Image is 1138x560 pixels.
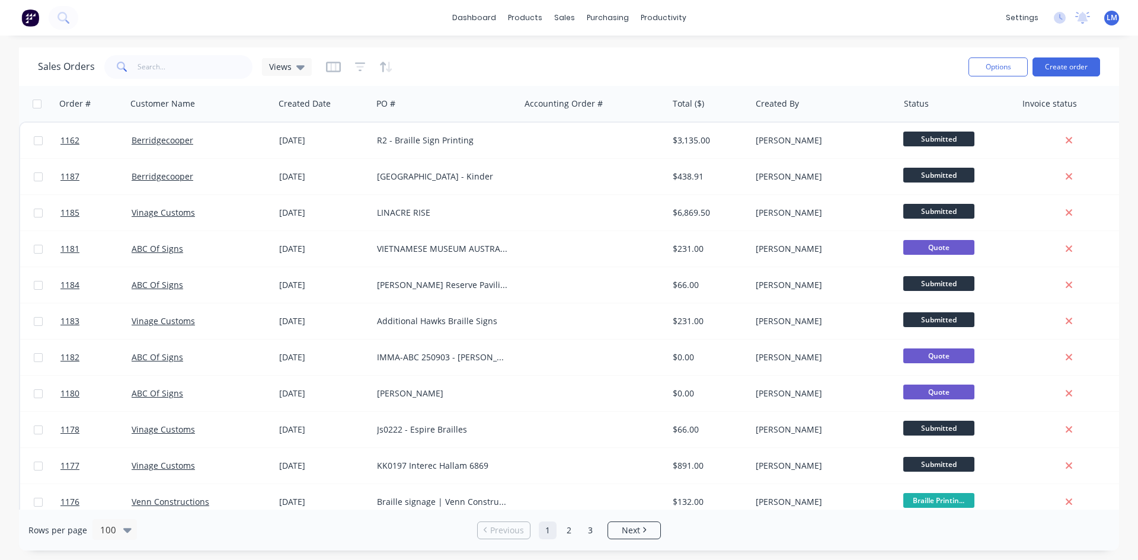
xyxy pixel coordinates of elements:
[279,315,367,327] div: [DATE]
[673,388,742,399] div: $0.00
[60,123,132,158] a: 1162
[60,340,132,375] a: 1182
[132,207,195,218] a: Vinage Customs
[377,207,509,219] div: LINACRE RISE
[279,135,367,146] div: [DATE]
[60,171,79,183] span: 1187
[279,351,367,363] div: [DATE]
[673,460,742,472] div: $891.00
[21,9,39,27] img: Factory
[756,315,887,327] div: [PERSON_NAME]
[279,243,367,255] div: [DATE]
[132,351,183,363] a: ABC Of Signs
[478,524,530,536] a: Previous page
[635,9,692,27] div: productivity
[1000,9,1044,27] div: settings
[756,171,887,183] div: [PERSON_NAME]
[377,135,509,146] div: R2 - Braille Sign Printing
[548,9,581,27] div: sales
[38,61,95,72] h1: Sales Orders
[377,243,509,255] div: VIETNAMESE MUSEUM AUSTRALIA SIGNAGE
[560,521,578,539] a: Page 2
[903,240,974,255] span: Quote
[60,303,132,339] a: 1183
[60,231,132,267] a: 1181
[673,135,742,146] div: $3,135.00
[279,279,367,291] div: [DATE]
[756,388,887,399] div: [PERSON_NAME]
[756,351,887,363] div: [PERSON_NAME]
[60,460,79,472] span: 1177
[756,424,887,436] div: [PERSON_NAME]
[904,98,929,110] div: Status
[377,424,509,436] div: Js0222 - Espire Brailles
[60,159,132,194] a: 1187
[673,315,742,327] div: $231.00
[279,496,367,508] div: [DATE]
[377,388,509,399] div: [PERSON_NAME]
[673,207,742,219] div: $6,869.50
[903,421,974,436] span: Submitted
[673,98,704,110] div: Total ($)
[377,496,509,508] div: Braille signage | Venn Constructions
[377,279,509,291] div: [PERSON_NAME] Reserve Pavilion - Additional Signs
[446,9,502,27] a: dashboard
[377,460,509,472] div: KK0197 Interec Hallam 6869
[279,171,367,183] div: [DATE]
[60,207,79,219] span: 1185
[132,279,183,290] a: ABC Of Signs
[60,243,79,255] span: 1181
[132,243,183,254] a: ABC Of Signs
[903,204,974,219] span: Submitted
[756,496,887,508] div: [PERSON_NAME]
[903,132,974,146] span: Submitted
[903,457,974,472] span: Submitted
[673,279,742,291] div: $66.00
[673,243,742,255] div: $231.00
[377,315,509,327] div: Additional Hawks Braille Signs
[903,385,974,399] span: Quote
[377,351,509,363] div: IMMA-ABC 250903 - [PERSON_NAME][GEOGRAPHIC_DATA]
[903,168,974,183] span: Submitted
[269,60,292,73] span: Views
[138,55,253,79] input: Search...
[60,267,132,303] a: 1184
[903,312,974,327] span: Submitted
[490,524,524,536] span: Previous
[756,460,887,472] div: [PERSON_NAME]
[673,171,742,183] div: $438.91
[756,243,887,255] div: [PERSON_NAME]
[279,460,367,472] div: [DATE]
[1032,57,1100,76] button: Create order
[132,424,195,435] a: Vinage Customs
[377,171,509,183] div: [GEOGRAPHIC_DATA] - Kinder
[608,524,660,536] a: Next page
[279,207,367,219] div: [DATE]
[756,279,887,291] div: [PERSON_NAME]
[60,195,132,231] a: 1185
[673,351,742,363] div: $0.00
[60,424,79,436] span: 1178
[60,351,79,363] span: 1182
[279,424,367,436] div: [DATE]
[60,376,132,411] a: 1180
[60,135,79,146] span: 1162
[132,496,209,507] a: Venn Constructions
[472,521,666,539] ul: Pagination
[673,496,742,508] div: $132.00
[60,388,79,399] span: 1180
[903,348,974,363] span: Quote
[1022,98,1077,110] div: Invoice status
[60,279,79,291] span: 1184
[130,98,195,110] div: Customer Name
[60,484,132,520] a: 1176
[756,207,887,219] div: [PERSON_NAME]
[60,448,132,484] a: 1177
[502,9,548,27] div: products
[376,98,395,110] div: PO #
[59,98,91,110] div: Order #
[60,412,132,447] a: 1178
[673,424,742,436] div: $66.00
[968,57,1028,76] button: Options
[581,521,599,539] a: Page 3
